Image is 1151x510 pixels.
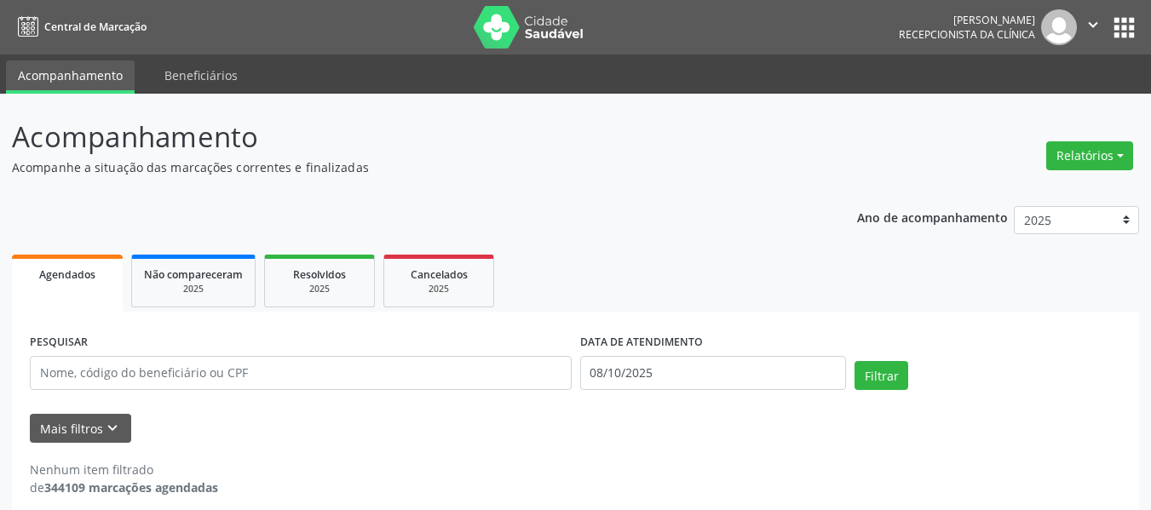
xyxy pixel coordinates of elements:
[153,60,250,90] a: Beneficiários
[30,356,572,390] input: Nome, código do beneficiário ou CPF
[12,116,801,158] p: Acompanhamento
[855,361,908,390] button: Filtrar
[30,478,218,496] div: de
[1046,141,1133,170] button: Relatórios
[1041,9,1077,45] img: img
[30,461,218,478] div: Nenhum item filtrado
[6,60,135,94] a: Acompanhamento
[277,283,362,295] div: 2025
[144,267,243,282] span: Não compareceram
[580,356,847,390] input: Selecione um intervalo
[580,329,703,356] label: DATA DE ATENDIMENTO
[144,283,243,295] div: 2025
[44,479,218,496] strong: 344109 marcações agendadas
[899,13,1035,27] div: [PERSON_NAME]
[293,267,346,282] span: Resolvidos
[39,267,95,282] span: Agendados
[1109,13,1139,43] button: apps
[44,20,147,34] span: Central de Marcação
[1084,15,1102,34] i: 
[1077,9,1109,45] button: 
[30,329,88,356] label: PESQUISAR
[396,283,481,295] div: 2025
[857,206,1008,227] p: Ano de acompanhamento
[411,267,468,282] span: Cancelados
[30,414,131,444] button: Mais filtroskeyboard_arrow_down
[899,27,1035,42] span: Recepcionista da clínica
[12,158,801,176] p: Acompanhe a situação das marcações correntes e finalizadas
[103,419,122,438] i: keyboard_arrow_down
[12,13,147,41] a: Central de Marcação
